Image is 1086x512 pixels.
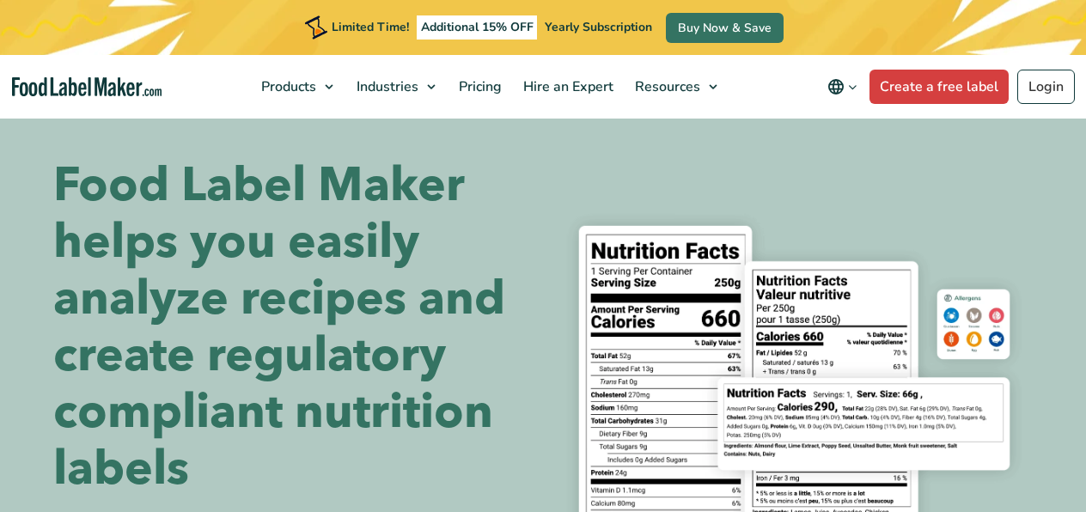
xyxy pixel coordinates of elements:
span: Industries [351,77,420,96]
a: Buy Now & Save [666,13,784,43]
span: Additional 15% OFF [417,15,538,40]
span: Pricing [454,77,503,96]
a: Pricing [448,55,509,119]
a: Food Label Maker homepage [12,77,162,97]
span: Resources [630,77,702,96]
a: Industries [346,55,444,119]
h1: Food Label Maker helps you easily analyze recipes and create regulatory compliant nutrition labels [53,157,530,497]
a: Create a free label [869,70,1009,104]
span: Products [256,77,318,96]
span: Limited Time! [332,19,409,35]
a: Resources [625,55,726,119]
a: Hire an Expert [513,55,620,119]
span: Yearly Subscription [545,19,652,35]
a: Login [1017,70,1075,104]
a: Products [251,55,342,119]
span: Hire an Expert [518,77,615,96]
button: Change language [815,70,869,104]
